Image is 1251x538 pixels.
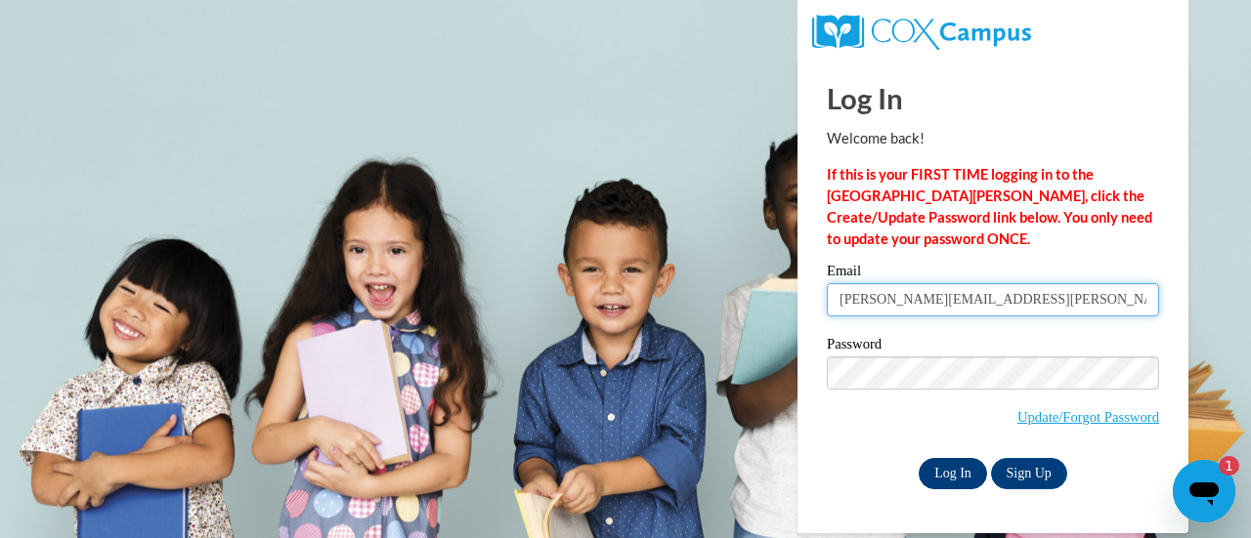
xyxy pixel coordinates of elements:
[991,458,1067,489] a: Sign Up
[1200,456,1239,476] iframe: Number of unread messages
[919,458,987,489] input: Log In
[827,337,1159,356] label: Password
[1017,409,1159,425] a: Update/Forgot Password
[812,15,1031,50] img: COX Campus
[1173,460,1235,522] iframe: Button to launch messaging window, 1 unread message
[827,78,1159,118] h1: Log In
[827,264,1159,283] label: Email
[827,166,1152,247] strong: If this is your FIRST TIME logging in to the [GEOGRAPHIC_DATA][PERSON_NAME], click the Create/Upd...
[827,128,1159,149] p: Welcome back!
